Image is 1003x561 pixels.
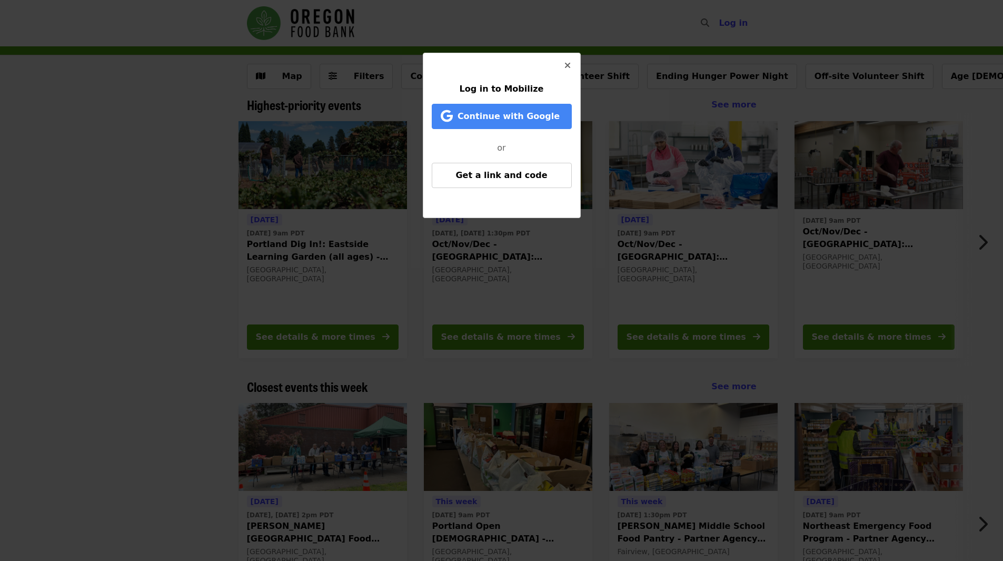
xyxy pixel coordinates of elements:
button: Continue with Google [432,104,572,129]
button: Get a link and code [432,163,572,188]
span: Continue with Google [458,111,560,121]
button: Close [555,53,580,78]
span: or [497,143,505,153]
i: times icon [564,61,571,71]
span: Log in to Mobilize [460,84,544,94]
span: Get a link and code [455,170,547,180]
i: google icon [441,109,453,124]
